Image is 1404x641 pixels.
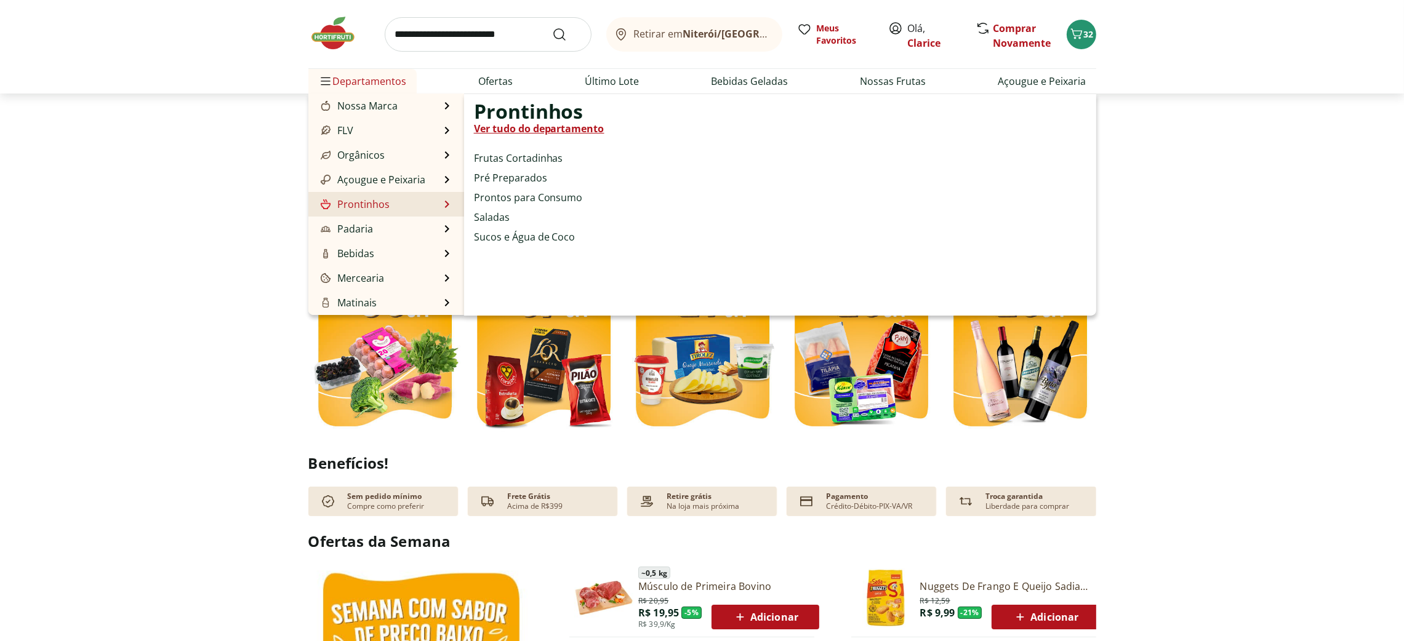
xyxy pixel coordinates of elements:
p: Acima de R$399 [507,501,563,511]
span: - 21 % [958,607,982,619]
img: café [467,234,620,437]
img: resfriados [785,234,937,437]
img: Prontinhos [321,199,331,209]
span: Adicionar [732,610,798,624]
span: R$ 19,95 [638,606,679,619]
a: Ver tudo do departamento [474,121,604,136]
a: Nossas Frutas [860,74,926,89]
span: Adicionar [1013,610,1078,624]
a: Prontos para Consumo [474,190,583,205]
p: Crédito-Débito-PIX-VA/VR [826,501,912,511]
span: Olá, [908,21,963,50]
img: Músculo de Primeira Bovino [574,568,633,627]
a: OrgânicosOrgânicos [318,148,385,162]
a: MerceariaMercearia [318,271,385,285]
img: truck [478,492,497,511]
button: Carrinho [1067,20,1096,49]
a: Músculo de Primeira Bovino [638,579,819,593]
span: - 5 % [681,607,702,619]
a: Comprar Novamente [993,22,1051,50]
a: FLVFLV [318,123,354,138]
a: Meus Favoritos [797,22,873,47]
a: Frios, Queijos e LaticíniosFrios, Queijos e Laticínios [318,313,441,342]
a: Pré Preparados [474,170,547,185]
h2: Ofertas da Semana [308,531,1096,552]
a: Clarice [908,36,941,50]
span: Departamentos [318,66,407,96]
img: card [796,492,816,511]
img: Nuggets de Frango e Queijo Sadia 300g [856,568,915,627]
a: MatinaisMatinais [318,295,377,310]
span: R$ 20,95 [638,594,668,606]
a: Nuggets De Frango E Queijo Sadia 300G [920,579,1100,593]
img: Mercearia [321,273,331,283]
a: BebidasBebidas [318,246,375,261]
img: FLV [321,125,331,135]
img: payment [637,492,657,511]
p: Retire grátis [667,492,712,501]
img: Bebidas [321,249,331,258]
a: Açougue e PeixariaAçougue e Peixaria [318,172,426,187]
img: vinhos [944,234,1096,437]
img: Orgânicos [321,150,331,160]
img: Hortifruti [308,15,370,52]
a: Frutas Cortadinhas [474,151,563,165]
span: R$ 9,99 [920,606,955,619]
p: Na loja mais próxima [667,501,739,511]
p: Compre como preferir [348,501,425,511]
img: refrigerados [626,234,779,437]
b: Niterói/[GEOGRAPHIC_DATA] [683,27,823,41]
a: Último Lote [585,74,640,89]
span: Prontinhos [474,104,584,119]
a: ProntinhosProntinhos [318,197,390,212]
p: Troca garantida [985,492,1043,501]
span: R$ 39,9/Kg [638,619,676,629]
button: Adicionar [712,605,819,629]
span: Retirar em [633,28,769,39]
a: Nossa MarcaNossa Marca [318,98,398,113]
a: Sucos e Água de Coco [474,229,576,244]
img: Matinais [321,298,331,308]
a: PadariaPadaria [318,221,374,236]
span: 32 [1084,28,1094,40]
h2: Benefícios! [308,455,1096,472]
span: ~ 0,5 kg [638,567,670,579]
p: Frete Grátis [507,492,550,501]
button: Adicionar [992,605,1099,629]
img: Nossa Marca [321,101,331,111]
p: Sem pedido mínimo [348,492,422,501]
button: Retirar emNiterói/[GEOGRAPHIC_DATA] [606,17,782,52]
a: Saladas [474,210,510,225]
button: Submit Search [552,27,582,42]
button: Menu [318,66,333,96]
span: Meus Favoritos [817,22,873,47]
input: search [385,17,592,52]
a: Ofertas [479,74,513,89]
img: Açougue e Peixaria [321,175,331,185]
img: feira [308,234,461,437]
a: Bebidas Geladas [712,74,788,89]
p: Pagamento [826,492,868,501]
a: Açougue e Peixaria [998,74,1086,89]
img: Devolução [956,492,976,511]
img: check [318,492,338,511]
span: R$ 12,59 [920,594,950,606]
p: Liberdade para comprar [985,501,1069,511]
img: Padaria [321,224,331,234]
